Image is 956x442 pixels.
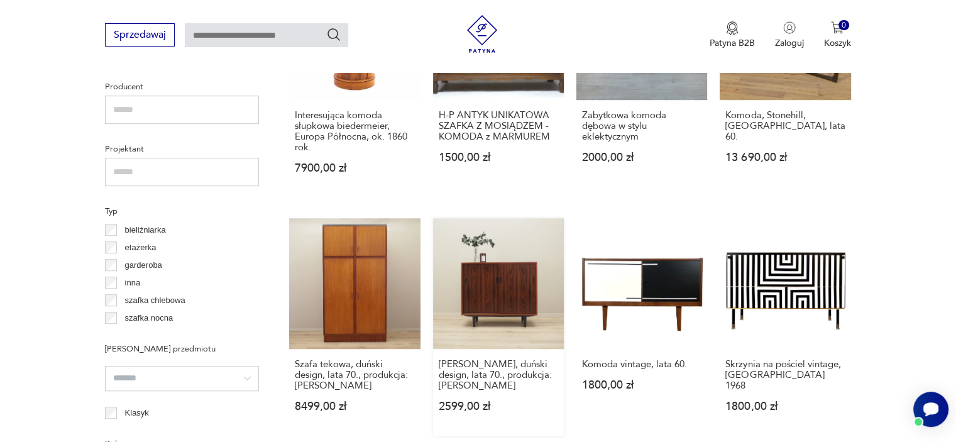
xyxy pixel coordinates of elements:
img: Ikona koszyka [831,21,843,34]
h3: H-P ANTYK UNIKATOWA SZAFKA Z MOSIĄDZEM - KOMODA z MARMUREM [439,110,558,142]
h3: Komoda vintage, lata 60. [582,359,701,370]
p: 1800,00 zł [725,401,845,412]
p: 13 690,00 zł [725,152,845,163]
button: Sprzedawaj [105,23,175,47]
p: [PERSON_NAME] przedmiotu [105,342,259,356]
a: Szafka palisandrowa, duński design, lata 70., produkcja: Dania[PERSON_NAME], duński design, lata ... [433,218,564,436]
img: Ikonka użytkownika [783,21,796,34]
p: 2599,00 zł [439,401,558,412]
p: 1800,00 zł [582,380,701,390]
p: 8499,00 zł [295,401,414,412]
a: Szafa tekowa, duński design, lata 70., produkcja: Omann JunSzafa tekowa, duński design, lata 70.,... [289,218,420,436]
button: Zaloguj [775,21,804,49]
p: etażerka [125,241,157,255]
p: inna [125,276,141,290]
button: Szukaj [326,27,341,42]
button: 0Koszyk [824,21,851,49]
p: Klasyk [125,406,149,420]
a: Sprzedawaj [105,31,175,40]
p: bieliźniarka [125,223,166,237]
button: Patyna B2B [710,21,755,49]
a: Ikona medaluPatyna B2B [710,21,755,49]
h3: Interesująca komoda słupkowa biedermeier, Europa Północna, ok. 1860 rok. [295,110,414,153]
p: szafka chlebowa [125,294,185,307]
img: Ikona medalu [726,21,739,35]
p: 2000,00 zł [582,152,701,163]
p: 7900,00 zł [295,163,414,174]
p: Projektant [105,142,259,156]
p: Producent [105,80,259,94]
h3: Zabytkowa komoda dębowa w stylu eklektycznym [582,110,701,142]
p: Koszyk [824,37,851,49]
p: Patyna B2B [710,37,755,49]
p: 1500,00 zł [439,152,558,163]
h3: [PERSON_NAME], duński design, lata 70., produkcja: [PERSON_NAME] [439,359,558,391]
p: Zaloguj [775,37,804,49]
a: Skrzynia na pościel vintage, DDR 1968Skrzynia na pościel vintage, [GEOGRAPHIC_DATA] 19681800,00 zł [720,218,850,436]
p: Typ [105,204,259,218]
img: Patyna - sklep z meblami i dekoracjami vintage [463,15,501,53]
div: 0 [838,20,849,31]
a: Komoda vintage, lata 60.Komoda vintage, lata 60.1800,00 zł [576,218,707,436]
p: garderoba [125,258,162,272]
p: szafka nocna [125,311,173,325]
h3: Komoda, Stonehill, [GEOGRAPHIC_DATA], lata 60. [725,110,845,142]
h3: Szafa tekowa, duński design, lata 70., produkcja: [PERSON_NAME] [295,359,414,391]
h3: Skrzynia na pościel vintage, [GEOGRAPHIC_DATA] 1968 [725,359,845,391]
iframe: Smartsupp widget button [913,392,948,427]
